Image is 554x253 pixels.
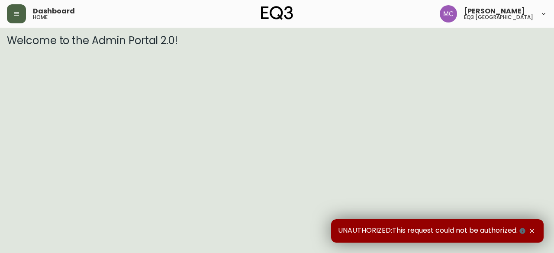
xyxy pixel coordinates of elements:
h3: Welcome to the Admin Portal 2.0! [7,35,547,47]
img: 6dbdb61c5655a9a555815750a11666cc [440,5,457,22]
h5: home [33,15,48,20]
span: Dashboard [33,8,75,15]
h5: eq3 [GEOGRAPHIC_DATA] [464,15,533,20]
span: [PERSON_NAME] [464,8,525,15]
span: UNAUTHORIZED:This request could not be authorized. [338,226,527,236]
img: logo [261,6,293,20]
